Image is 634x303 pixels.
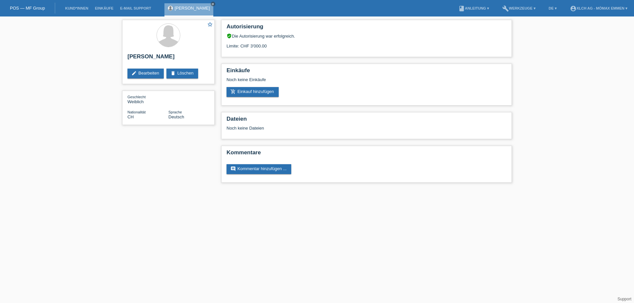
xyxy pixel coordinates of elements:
h2: Einkäufe [227,67,507,77]
a: editBearbeiten [127,69,164,78]
i: comment [230,166,236,171]
h2: Kommentare [227,149,507,159]
i: delete [170,71,176,76]
i: verified_user [227,33,232,39]
span: Deutsch [168,114,184,119]
span: Sprache [168,110,182,114]
i: account_circle [570,5,577,12]
i: star_border [207,21,213,27]
a: bookAnleitung ▾ [455,6,492,10]
span: Geschlecht [127,95,146,99]
div: Limite: CHF 3'000.00 [227,39,507,48]
a: buildWerkzeuge ▾ [499,6,539,10]
a: E-Mail Support [117,6,155,10]
a: close [211,2,215,6]
a: POS — MF Group [10,6,45,11]
i: edit [131,71,137,76]
a: [PERSON_NAME] [175,6,210,11]
div: Noch keine Dateien [227,126,428,131]
i: build [502,5,509,12]
a: Kund*innen [62,6,91,10]
i: add_shopping_cart [230,89,236,94]
a: commentKommentar hinzufügen ... [227,164,291,174]
h2: Autorisierung [227,23,507,33]
span: Nationalität [127,110,146,114]
i: book [458,5,465,12]
a: Support [617,297,631,301]
h2: [PERSON_NAME] [127,53,209,63]
div: Noch keine Einkäufe [227,77,507,87]
a: Einkäufe [91,6,117,10]
a: deleteLöschen [166,69,198,78]
a: account_circleXLCH AG - Mömax Emmen ▾ [567,6,631,10]
span: Schweiz [127,114,134,119]
div: Weiblich [127,94,168,104]
div: Die Autorisierung war erfolgreich. [227,33,507,39]
a: add_shopping_cartEinkauf hinzufügen [227,87,279,97]
a: DE ▾ [546,6,560,10]
a: star_border [207,21,213,28]
h2: Dateien [227,116,507,126]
